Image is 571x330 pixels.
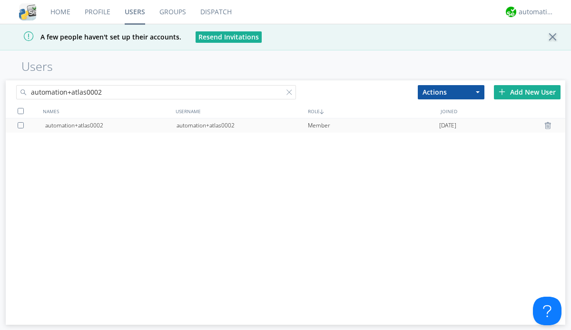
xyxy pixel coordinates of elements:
[519,7,554,17] div: automation+atlas
[439,118,456,133] span: [DATE]
[6,118,565,133] a: automation+atlas0002automation+atlas0002Member[DATE]
[7,32,181,41] span: A few people haven't set up their accounts.
[499,88,505,95] img: plus.svg
[196,31,262,43] button: Resend Invitations
[305,104,438,118] div: ROLE
[19,3,36,20] img: cddb5a64eb264b2086981ab96f4c1ba7
[308,118,439,133] div: Member
[533,297,561,325] iframe: Toggle Customer Support
[438,104,571,118] div: JOINED
[16,85,296,99] input: Search users
[418,85,484,99] button: Actions
[173,104,306,118] div: USERNAME
[506,7,516,17] img: d2d01cd9b4174d08988066c6d424eccd
[40,104,173,118] div: NAMES
[494,85,561,99] div: Add New User
[177,118,308,133] div: automation+atlas0002
[45,118,177,133] div: automation+atlas0002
